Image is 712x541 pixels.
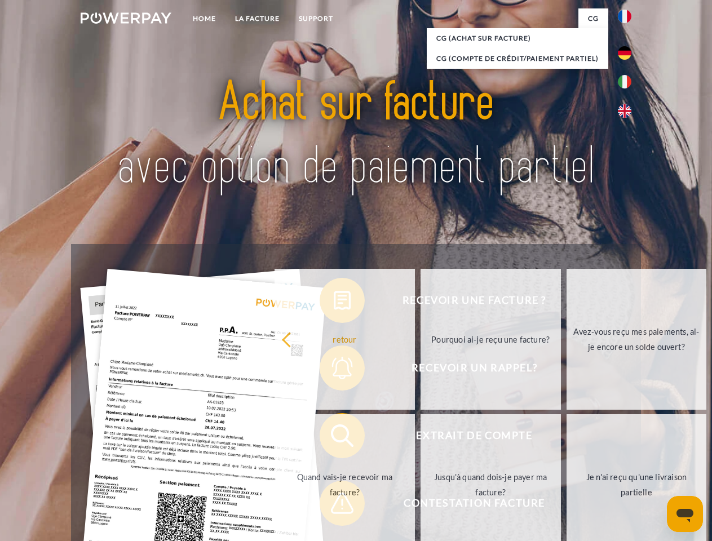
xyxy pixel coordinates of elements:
a: Home [183,8,225,29]
div: Jusqu'à quand dois-je payer ma facture? [427,469,554,500]
img: fr [618,10,631,23]
iframe: Bouton de lancement de la fenêtre de messagerie [667,496,703,532]
img: title-powerpay_fr.svg [108,54,604,216]
img: de [618,46,631,60]
a: CG [578,8,608,29]
a: CG (achat sur facture) [427,28,608,48]
img: it [618,75,631,88]
div: Quand vais-je recevoir ma facture? [281,469,408,500]
a: CG (Compte de crédit/paiement partiel) [427,48,608,69]
a: LA FACTURE [225,8,289,29]
img: en [618,104,631,118]
a: Support [289,8,343,29]
div: Pourquoi ai-je reçu une facture? [427,331,554,347]
div: retour [281,331,408,347]
img: logo-powerpay-white.svg [81,12,171,24]
div: Avez-vous reçu mes paiements, ai-je encore un solde ouvert? [573,324,700,354]
div: Je n'ai reçu qu'une livraison partielle [573,469,700,500]
a: Avez-vous reçu mes paiements, ai-je encore un solde ouvert? [567,269,707,410]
